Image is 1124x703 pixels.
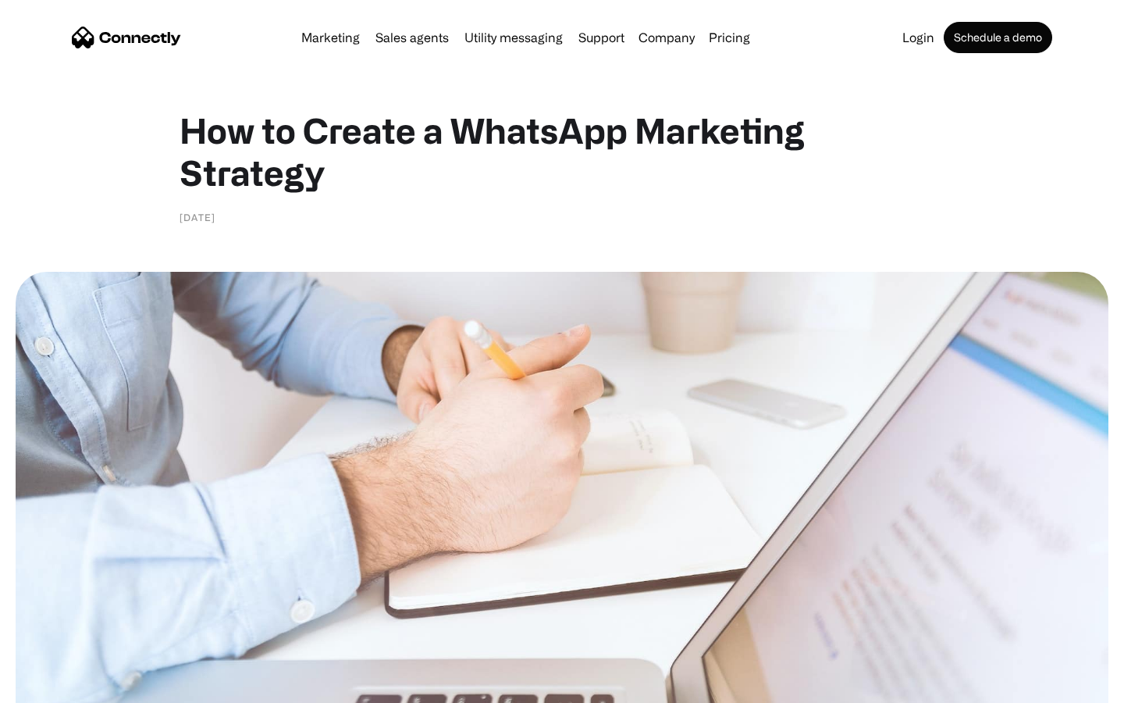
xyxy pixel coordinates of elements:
a: Pricing [702,31,756,44]
a: Utility messaging [458,31,569,44]
a: Schedule a demo [944,22,1052,53]
a: Sales agents [369,31,455,44]
div: Company [638,27,695,48]
aside: Language selected: English [16,676,94,698]
div: [DATE] [180,209,215,225]
a: Login [896,31,941,44]
ul: Language list [31,676,94,698]
a: Support [572,31,631,44]
a: Marketing [295,31,366,44]
h1: How to Create a WhatsApp Marketing Strategy [180,109,944,194]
